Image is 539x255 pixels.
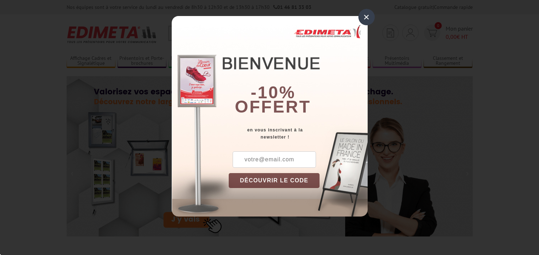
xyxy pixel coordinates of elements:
[358,9,375,25] div: ×
[251,83,296,102] b: -10%
[229,126,368,141] div: en vous inscrivant à la newsletter !
[229,173,320,188] button: DÉCOUVRIR LE CODE
[233,151,316,168] input: votre@email.com
[235,97,311,116] font: offert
